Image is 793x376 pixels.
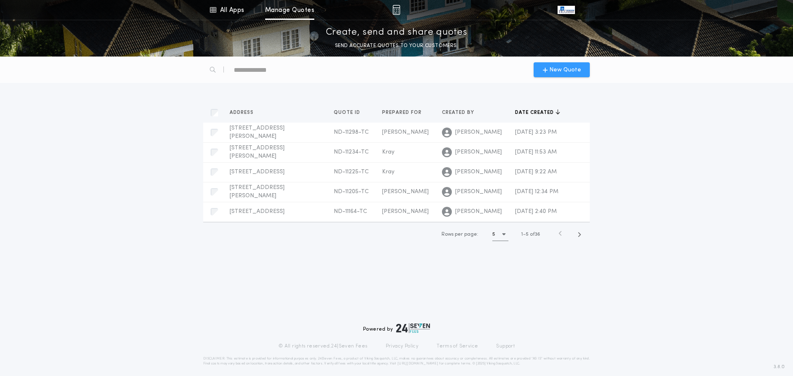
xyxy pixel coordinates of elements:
[496,343,515,350] a: Support
[442,109,476,116] span: Created by
[492,228,508,241] button: 5
[515,109,560,117] button: Date created
[549,66,581,74] span: New Quote
[396,323,430,333] img: logo
[534,62,590,77] button: New Quote
[526,232,529,237] span: 5
[558,6,575,14] img: vs-icon
[278,343,368,350] p: © All rights reserved. 24|Seven Fees
[521,232,523,237] span: 1
[363,323,430,333] div: Powered by
[334,189,369,195] span: ND-11205-TC
[397,362,438,365] a: [URL][DOMAIN_NAME]
[334,109,362,116] span: Quote ID
[335,42,458,50] p: SEND ACCURATE QUOTES TO YOUR CUSTOMERS.
[515,189,558,195] span: [DATE] 12:34 PM
[442,109,480,117] button: Created by
[515,129,557,135] span: [DATE] 3:23 PM
[442,232,478,237] span: Rows per page:
[334,129,369,135] span: ND-11298-TC
[326,26,468,39] p: Create, send and share quotes
[515,169,557,175] span: [DATE] 9:22 AM
[515,149,557,155] span: [DATE] 11:53 AM
[455,208,502,216] span: [PERSON_NAME]
[230,109,260,117] button: Address
[334,109,366,117] button: Quote ID
[382,129,429,135] span: [PERSON_NAME]
[455,128,502,137] span: [PERSON_NAME]
[515,109,556,116] span: Date created
[530,231,540,238] span: of 36
[334,208,367,215] span: ND-11164-TC
[382,169,394,175] span: Kray
[203,356,590,366] p: DISCLAIMER: This estimate is provided for informational purposes only. 24|Seven Fees, a product o...
[382,149,394,155] span: Kray
[386,343,419,350] a: Privacy Policy
[230,145,285,159] span: [STREET_ADDRESS][PERSON_NAME]
[455,168,502,176] span: [PERSON_NAME]
[230,109,255,116] span: Address
[334,149,369,155] span: ND-11234-TC
[382,208,429,215] span: [PERSON_NAME]
[334,169,369,175] span: ND-11225-TC
[492,230,495,239] h1: 5
[392,5,400,15] img: img
[230,208,285,215] span: [STREET_ADDRESS]
[230,125,285,140] span: [STREET_ADDRESS][PERSON_NAME]
[382,189,429,195] span: [PERSON_NAME]
[230,169,285,175] span: [STREET_ADDRESS]
[437,343,478,350] a: Terms of Service
[515,208,557,215] span: [DATE] 2:40 PM
[382,109,423,116] span: Prepared for
[455,148,502,156] span: [PERSON_NAME]
[774,363,785,371] span: 3.8.0
[455,188,502,196] span: [PERSON_NAME]
[230,184,285,199] span: [STREET_ADDRESS][PERSON_NAME]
